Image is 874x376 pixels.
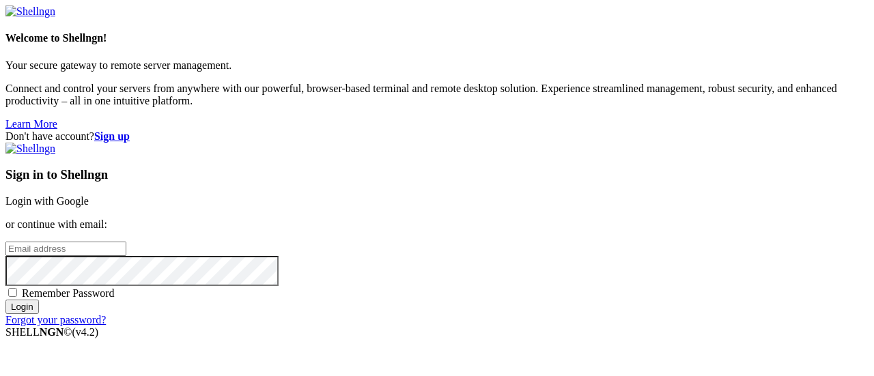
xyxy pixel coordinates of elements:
[5,118,57,130] a: Learn More
[72,326,99,338] span: 4.2.0
[5,130,869,143] div: Don't have account?
[5,218,869,231] p: or continue with email:
[5,300,39,314] input: Login
[5,167,869,182] h3: Sign in to Shellngn
[5,242,126,256] input: Email address
[40,326,64,338] b: NGN
[5,326,98,338] span: SHELL ©
[5,83,869,107] p: Connect and control your servers from anywhere with our powerful, browser-based terminal and remo...
[8,288,17,297] input: Remember Password
[5,59,869,72] p: Your secure gateway to remote server management.
[5,143,55,155] img: Shellngn
[94,130,130,142] a: Sign up
[5,5,55,18] img: Shellngn
[5,32,869,44] h4: Welcome to Shellngn!
[5,195,89,207] a: Login with Google
[22,287,115,299] span: Remember Password
[5,314,106,326] a: Forgot your password?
